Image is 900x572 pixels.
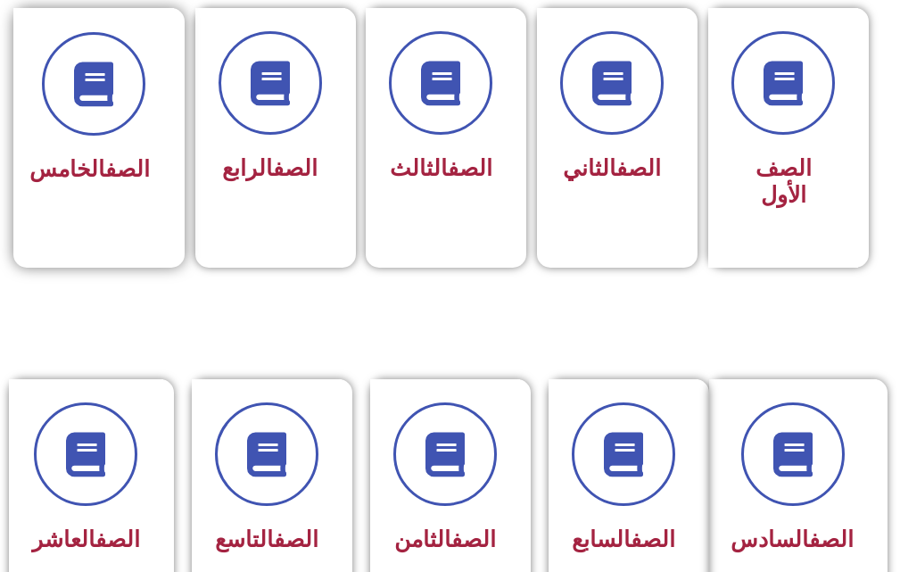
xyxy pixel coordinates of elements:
[451,526,496,552] a: الصف
[756,155,812,208] span: الصف الأول
[390,155,492,181] span: الثالث
[32,526,140,552] span: العاشر
[731,526,854,552] span: السادس
[95,526,140,552] a: الصف
[394,526,496,552] span: الثامن
[631,526,675,552] a: الصف
[616,155,661,181] a: الصف
[809,526,854,552] a: الصف
[563,155,661,181] span: الثاني
[222,155,318,181] span: الرابع
[29,156,150,182] span: الخامس
[572,526,675,552] span: السابع
[215,526,318,552] span: التاسع
[274,526,318,552] a: الصف
[105,156,150,182] a: الصف
[448,155,492,181] a: الصف
[273,155,318,181] a: الصف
